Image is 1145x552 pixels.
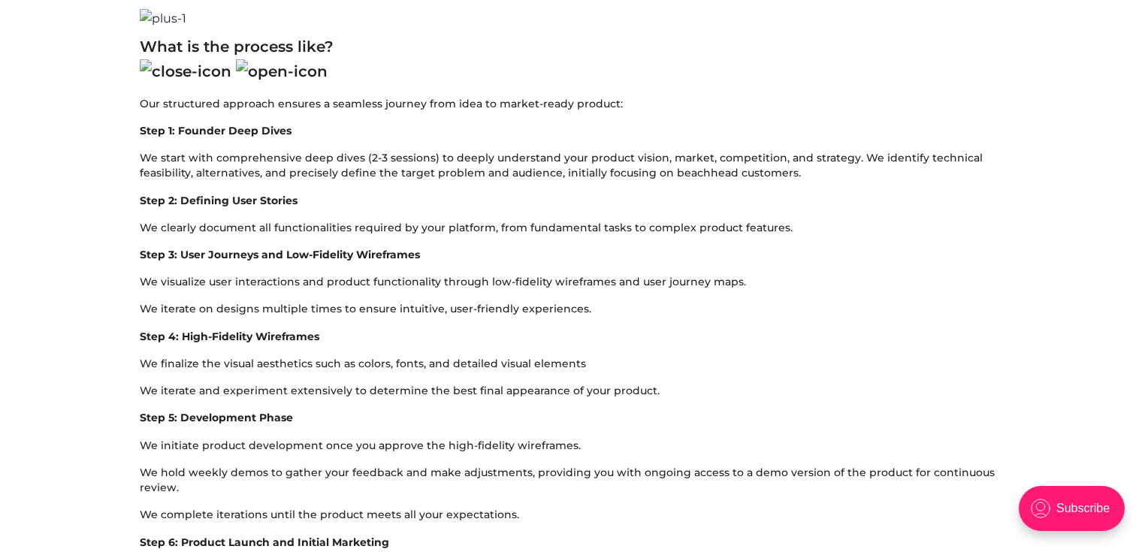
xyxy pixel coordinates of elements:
p: We hold weekly demos to gather your feedback and make adjustments, providing you with ongoing acc... [140,465,1005,495]
h4: What is the process like? [140,35,1005,84]
p: We complete iterations until the product meets all your expectations. [140,507,1005,522]
iframe: portal-trigger [1006,478,1145,552]
p: We finalize the visual aesthetics such as colors, fonts, and detailed visual elements [140,356,1005,371]
b: Step 5: Development Phase [140,411,293,424]
b: Step 2: Defining User Stories [140,194,298,207]
img: open-icon [236,59,328,83]
p: We clearly document all functionalities required by your platform, from fundamental tasks to comp... [140,220,1005,235]
b: Step 1: Founder Deep Dives [140,124,292,137]
p: We visualize user interactions and product functionality through low-fidelity wireframes and user... [140,274,1005,289]
img: close-icon [140,59,231,83]
b: Step 6: Product Launch and Initial Marketing [140,535,389,549]
p: We start with comprehensive deep dives (2-3 sessions) to deeply understand your product vision, m... [140,150,1005,180]
img: plus-1 [140,9,186,29]
p: Our structured approach ensures a seamless journey from idea to market-ready product: [140,96,1005,111]
b: Step 4: High-Fidelity Wireframes [140,330,319,343]
p: We initiate product development once you approve the high-fidelity wireframes. [140,438,1005,453]
b: Step 3: User Journeys and Low-Fidelity Wireframes [140,248,420,261]
p: We iterate on designs multiple times to ensure intuitive, user-friendly experiences. [140,301,1005,316]
p: We iterate and experiment extensively to determine the best final appearance of your product. [140,383,1005,398]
